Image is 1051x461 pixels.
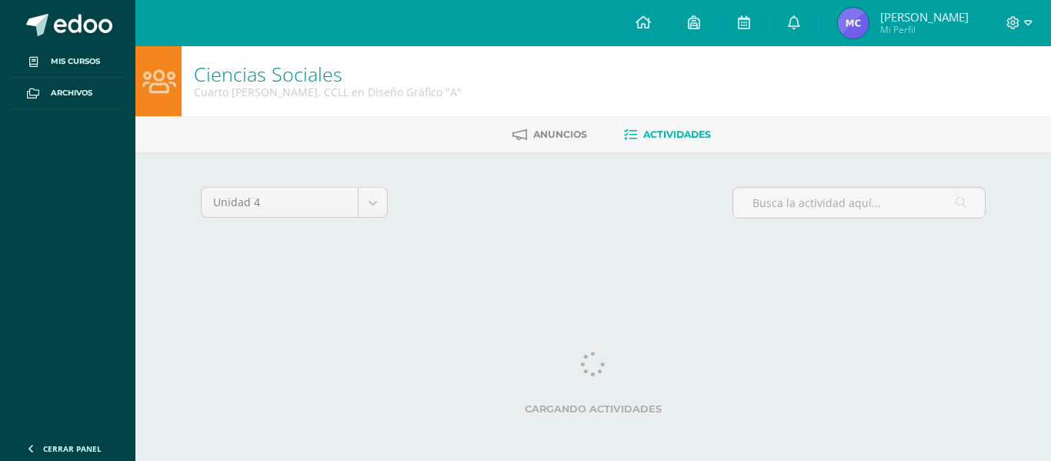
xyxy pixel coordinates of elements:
h1: Ciencias Sociales [194,63,462,85]
a: Actividades [624,122,711,147]
label: Cargando actividades [201,403,986,415]
span: Actividades [643,129,711,140]
span: Cerrar panel [43,443,102,454]
a: Ciencias Sociales [194,61,342,87]
a: Anuncios [512,122,587,147]
span: Unidad 4 [213,188,346,217]
a: Mis cursos [12,46,123,78]
a: Archivos [12,78,123,109]
span: Mis cursos [51,55,100,68]
div: Cuarto Bach. CCLL en Diseño Gráfico 'A' [194,85,462,99]
img: 0aec00e1ef5cc27230ddd548fcfdc0fc.png [838,8,869,38]
span: Mi Perfil [880,23,969,36]
span: Archivos [51,87,92,99]
input: Busca la actividad aquí... [733,188,985,218]
span: [PERSON_NAME] [880,9,969,25]
span: Anuncios [533,129,587,140]
a: Unidad 4 [202,188,387,217]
